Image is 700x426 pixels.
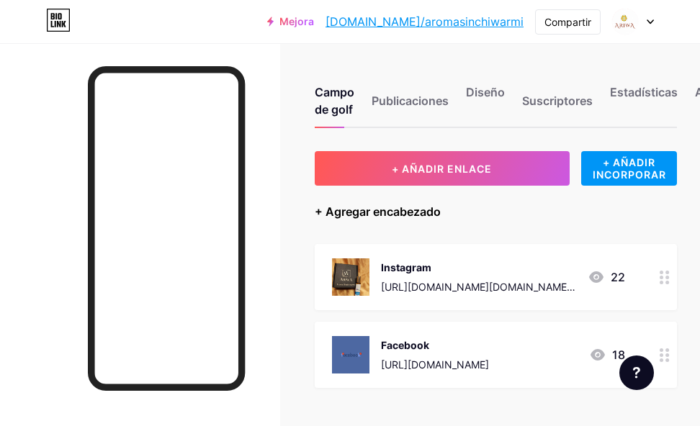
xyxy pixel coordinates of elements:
font: Campo de golf [315,85,354,117]
img: Instagram [332,258,369,296]
font: + AÑADIR INCORPORAR [593,156,666,181]
font: + AÑADIR ENLACE [392,163,492,175]
font: Diseño [466,85,505,99]
font: Suscriptores [522,94,593,108]
img: Candy Vela [611,8,639,35]
font: Instagram [381,261,431,273]
font: 22 [611,270,625,284]
img: Facebook [332,336,369,373]
button: + AÑADIR ENLACE [315,151,570,186]
font: + Agregar encabezado [315,204,441,219]
font: Compartir [544,16,591,28]
font: [URL][DOMAIN_NAME][DOMAIN_NAME][PERSON_NAME] [381,281,575,308]
font: Estadísticas [610,85,678,99]
font: [DOMAIN_NAME]/aromasinchiwarmi [326,14,524,29]
font: [URL][DOMAIN_NAME] [381,358,489,371]
font: Mejora [279,15,314,27]
a: [DOMAIN_NAME]/aromasinchiwarmi [326,13,524,30]
font: Facebook [381,339,429,351]
font: Publicaciones [372,94,449,108]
